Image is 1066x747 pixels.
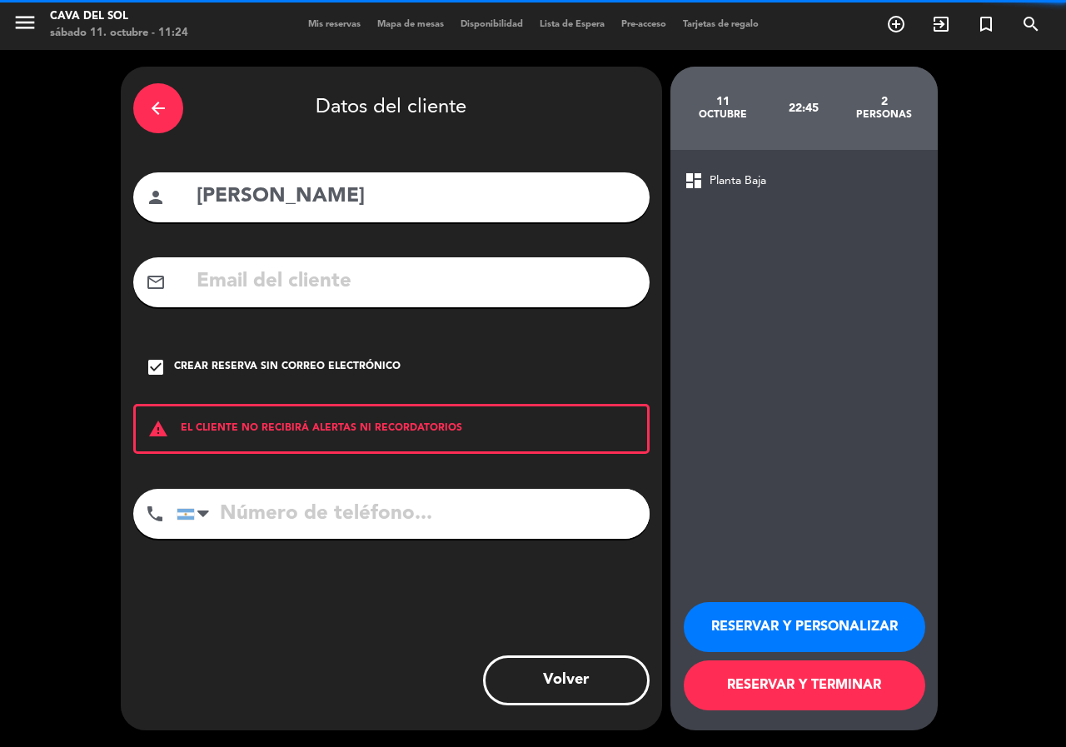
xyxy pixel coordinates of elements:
div: 11 [683,95,764,108]
button: RESERVAR Y TERMINAR [684,660,925,710]
i: search [1021,14,1041,34]
div: octubre [683,108,764,122]
div: Crear reserva sin correo electrónico [174,359,401,376]
i: phone [145,504,165,524]
div: Cava del Sol [50,8,188,25]
span: Pre-acceso [613,20,675,29]
div: sábado 11. octubre - 11:24 [50,25,188,42]
i: exit_to_app [931,14,951,34]
i: warning [136,419,181,439]
button: Volver [483,655,650,705]
div: Datos del cliente [133,79,650,137]
div: Argentina: +54 [177,490,216,538]
div: 2 [844,95,924,108]
span: Tarjetas de regalo [675,20,767,29]
i: add_circle_outline [886,14,906,34]
input: Email del cliente [195,265,637,299]
span: Planta Baja [710,172,766,191]
input: Número de teléfono... [177,489,650,539]
i: arrow_back [148,98,168,118]
span: Mis reservas [300,20,369,29]
i: menu [12,10,37,35]
button: menu [12,10,37,41]
span: Disponibilidad [452,20,531,29]
i: check_box [146,357,166,377]
div: EL CLIENTE NO RECIBIRÁ ALERTAS NI RECORDATORIOS [133,404,650,454]
i: mail_outline [146,272,166,292]
button: RESERVAR Y PERSONALIZAR [684,602,925,652]
span: Mapa de mesas [369,20,452,29]
div: 22:45 [763,79,844,137]
span: dashboard [684,171,704,191]
i: turned_in_not [976,14,996,34]
i: person [146,187,166,207]
div: personas [844,108,924,122]
span: Lista de Espera [531,20,613,29]
input: Nombre del cliente [195,180,637,214]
